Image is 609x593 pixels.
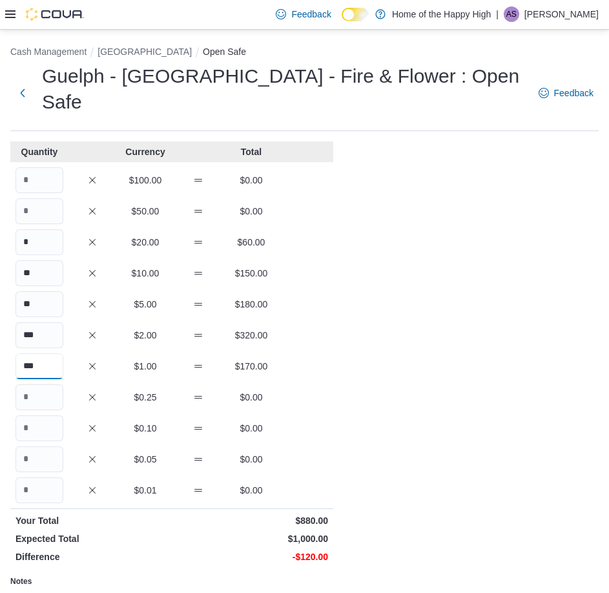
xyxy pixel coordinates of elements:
p: $150.00 [227,267,275,280]
p: $50.00 [121,205,169,218]
input: Quantity [15,477,63,503]
button: Cash Management [10,47,87,57]
input: Quantity [15,167,63,193]
p: $180.00 [227,298,275,311]
p: $0.00 [227,484,275,497]
p: $0.25 [121,391,169,404]
p: $0.00 [227,205,275,218]
input: Quantity [15,384,63,410]
p: | [496,6,499,22]
p: $170.00 [227,360,275,373]
div: Austin Sharpe [504,6,519,22]
p: $5.00 [121,298,169,311]
button: [GEOGRAPHIC_DATA] [98,47,192,57]
p: Your Total [15,514,169,527]
p: Total [227,145,275,158]
p: $320.00 [227,329,275,342]
p: $60.00 [227,236,275,249]
input: Quantity [15,353,63,379]
input: Quantity [15,291,63,317]
nav: An example of EuiBreadcrumbs [10,45,599,61]
p: $0.05 [121,453,169,466]
button: Open Safe [203,47,246,57]
p: Currency [121,145,169,158]
p: Home of the Happy High [392,6,491,22]
p: $0.10 [121,422,169,435]
span: Feedback [554,87,594,99]
p: $10.00 [121,267,169,280]
input: Quantity [15,198,63,224]
p: Expected Total [15,532,169,545]
p: $880.00 [174,514,328,527]
p: $0.00 [227,453,275,466]
p: $0.00 [227,422,275,435]
p: Difference [15,550,169,563]
p: $0.00 [227,391,275,404]
a: Feedback [533,80,599,106]
img: Cova [26,8,84,21]
input: Quantity [15,322,63,348]
p: -$120.00 [174,550,328,563]
p: $20.00 [121,236,169,249]
p: [PERSON_NAME] [524,6,599,22]
h1: Guelph - [GEOGRAPHIC_DATA] - Fire & Flower : Open Safe [42,63,526,115]
p: $1.00 [121,360,169,373]
input: Quantity [15,229,63,255]
p: $0.01 [121,484,169,497]
label: Notes [10,576,32,587]
p: $2.00 [121,329,169,342]
span: AS [506,6,517,22]
input: Quantity [15,446,63,472]
span: Feedback [291,8,331,21]
p: $0.00 [227,174,275,187]
p: $1,000.00 [174,532,328,545]
input: Quantity [15,260,63,286]
a: Feedback [271,1,336,27]
button: Next [10,80,34,106]
p: Quantity [15,145,63,158]
p: $100.00 [121,174,169,187]
input: Dark Mode [342,8,369,21]
input: Quantity [15,415,63,441]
